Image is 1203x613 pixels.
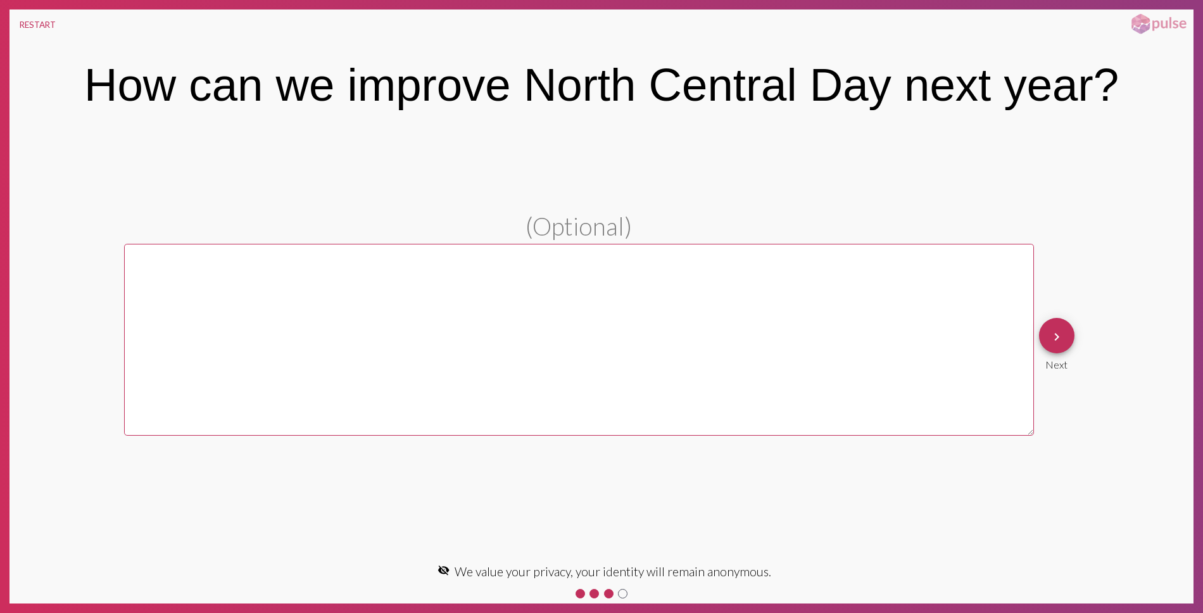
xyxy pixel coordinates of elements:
div: Next [1039,353,1074,370]
button: RESTART [9,9,66,40]
span: (Optional) [526,212,632,241]
mat-icon: keyboard_arrow_right [1049,329,1064,344]
img: pulsehorizontalsmall.png [1127,13,1190,35]
div: How can we improve North Central Day next year? [84,58,1119,111]
span: We value your privacy, your identity will remain anonymous. [455,564,771,579]
mat-icon: visibility_off [438,564,450,576]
